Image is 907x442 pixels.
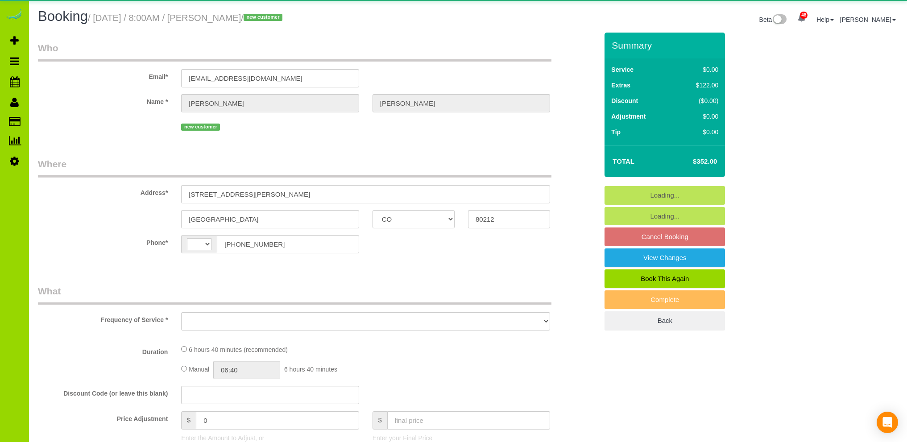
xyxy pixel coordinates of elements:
[5,9,23,21] img: Automaid Logo
[38,157,551,178] legend: Where
[677,128,719,136] div: $0.00
[181,411,196,430] span: $
[181,124,220,131] span: new customer
[611,112,646,121] label: Adjustment
[38,8,88,24] span: Booking
[677,96,719,105] div: ($0.00)
[31,94,174,106] label: Name *
[31,312,174,324] label: Frequency of Service *
[373,94,550,112] input: Last Name*
[877,412,898,433] div: Open Intercom Messenger
[800,12,808,19] span: 48
[217,235,359,253] input: Phone*
[38,285,551,305] legend: What
[387,411,551,430] input: final price
[772,14,787,26] img: New interface
[31,69,174,81] label: Email*
[677,81,719,90] div: $122.00
[181,210,359,228] input: City*
[31,235,174,247] label: Phone*
[373,411,387,430] span: $
[244,14,282,21] span: new customer
[611,81,630,90] label: Extras
[88,13,285,23] small: / [DATE] / 8:00AM / [PERSON_NAME]
[677,65,719,74] div: $0.00
[611,96,638,105] label: Discount
[612,40,721,50] h3: Summary
[31,344,174,356] label: Duration
[840,16,896,23] a: [PERSON_NAME]
[38,41,551,62] legend: Who
[181,69,359,87] input: Email*
[611,65,634,74] label: Service
[31,386,174,398] label: Discount Code (or leave this blank)
[468,210,550,228] input: Zip Code*
[31,411,174,423] label: Price Adjustment
[613,157,634,165] strong: Total
[181,94,359,112] input: First Name*
[189,346,288,353] span: 6 hours 40 minutes (recommended)
[611,128,621,136] label: Tip
[605,269,725,288] a: Book This Again
[189,366,209,373] span: Manual
[816,16,834,23] a: Help
[677,112,719,121] div: $0.00
[284,366,337,373] span: 6 hours 40 minutes
[241,13,285,23] span: /
[793,9,810,29] a: 48
[759,16,787,23] a: Beta
[605,248,725,267] a: View Changes
[605,311,725,330] a: Back
[666,158,717,165] h4: $352.00
[31,185,174,197] label: Address*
